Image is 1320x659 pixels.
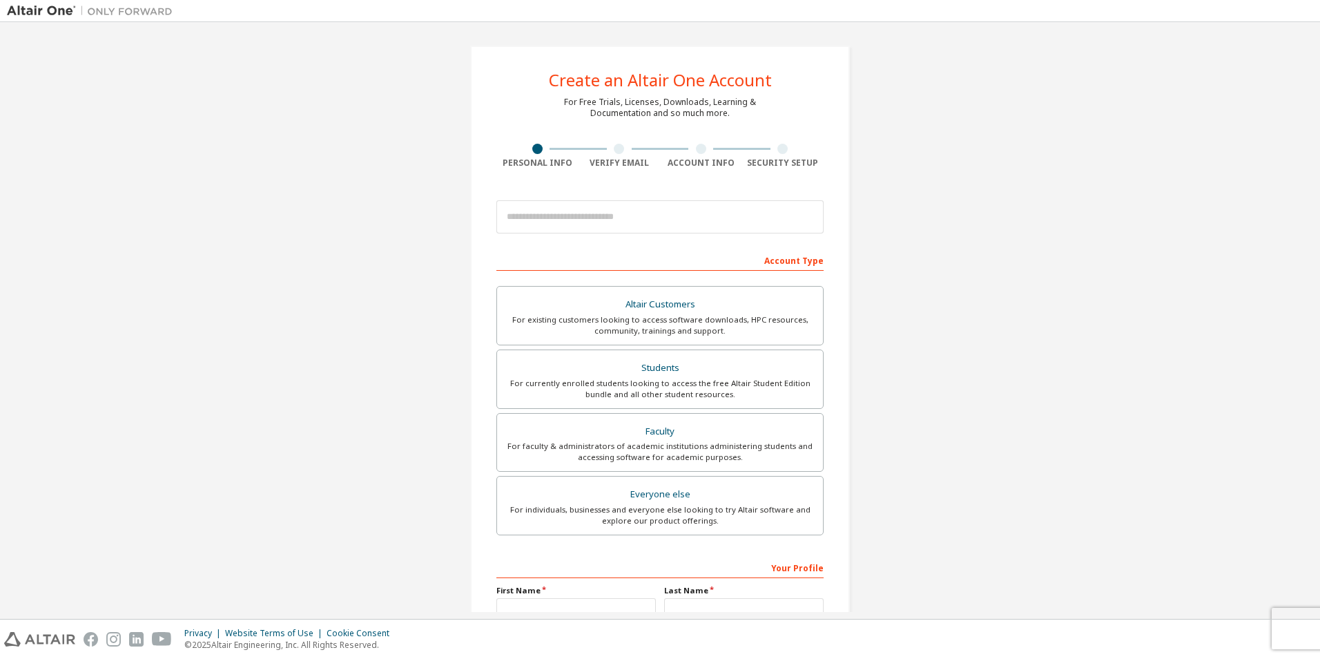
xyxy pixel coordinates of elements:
div: Privacy [184,628,225,639]
img: facebook.svg [84,632,98,647]
div: Security Setup [742,157,824,169]
div: For currently enrolled students looking to access the free Altair Student Edition bundle and all ... [505,378,815,400]
div: Create an Altair One Account [549,72,772,88]
div: Cookie Consent [327,628,398,639]
div: Everyone else [505,485,815,504]
div: Altair Customers [505,295,815,314]
div: Account Type [496,249,824,271]
label: Last Name [664,585,824,596]
div: Your Profile [496,556,824,578]
div: Account Info [660,157,742,169]
label: First Name [496,585,656,596]
p: © 2025 Altair Engineering, Inc. All Rights Reserved. [184,639,398,651]
div: For existing customers looking to access software downloads, HPC resources, community, trainings ... [505,314,815,336]
div: Personal Info [496,157,579,169]
div: Verify Email [579,157,661,169]
div: Website Terms of Use [225,628,327,639]
div: For individuals, businesses and everyone else looking to try Altair software and explore our prod... [505,504,815,526]
img: Altair One [7,4,179,18]
img: altair_logo.svg [4,632,75,647]
div: For Free Trials, Licenses, Downloads, Learning & Documentation and so much more. [564,97,756,119]
img: instagram.svg [106,632,121,647]
img: youtube.svg [152,632,172,647]
div: Students [505,359,815,378]
div: For faculty & administrators of academic institutions administering students and accessing softwa... [505,441,815,463]
img: linkedin.svg [129,632,144,647]
div: Faculty [505,422,815,441]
